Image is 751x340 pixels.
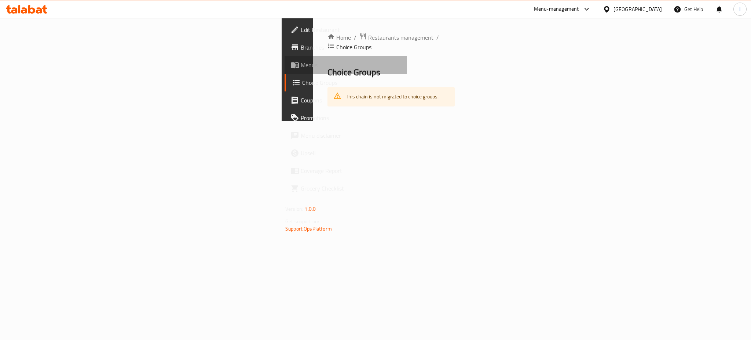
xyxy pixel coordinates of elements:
a: Menus [285,56,407,74]
span: Grocery Checklist [301,184,401,193]
span: Coupons [301,96,401,105]
div: [GEOGRAPHIC_DATA] [613,5,662,13]
span: Edit Restaurant [301,25,401,34]
span: Choice Groups [302,78,401,87]
a: Choice Groups [285,74,407,91]
span: Promotions [301,113,401,122]
a: Menu disclaimer [285,127,407,144]
a: Grocery Checklist [285,180,407,197]
span: Coverage Report [301,166,401,175]
div: Menu-management [534,5,579,14]
span: Get support on: [285,217,319,226]
span: Menus [301,61,401,69]
a: Promotions [285,109,407,127]
span: I [739,5,740,13]
a: Support.OpsPlatform [285,224,332,234]
a: Edit Restaurant [285,21,407,39]
a: Branches [285,39,407,56]
span: 1.0.0 [304,204,316,214]
a: Upsell [285,144,407,162]
span: Menu disclaimer [301,131,401,140]
span: Version: [285,204,303,214]
span: Upsell [301,149,401,158]
li: / [436,33,439,42]
a: Coverage Report [285,162,407,180]
span: Branches [301,43,401,52]
a: Coupons [285,91,407,109]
